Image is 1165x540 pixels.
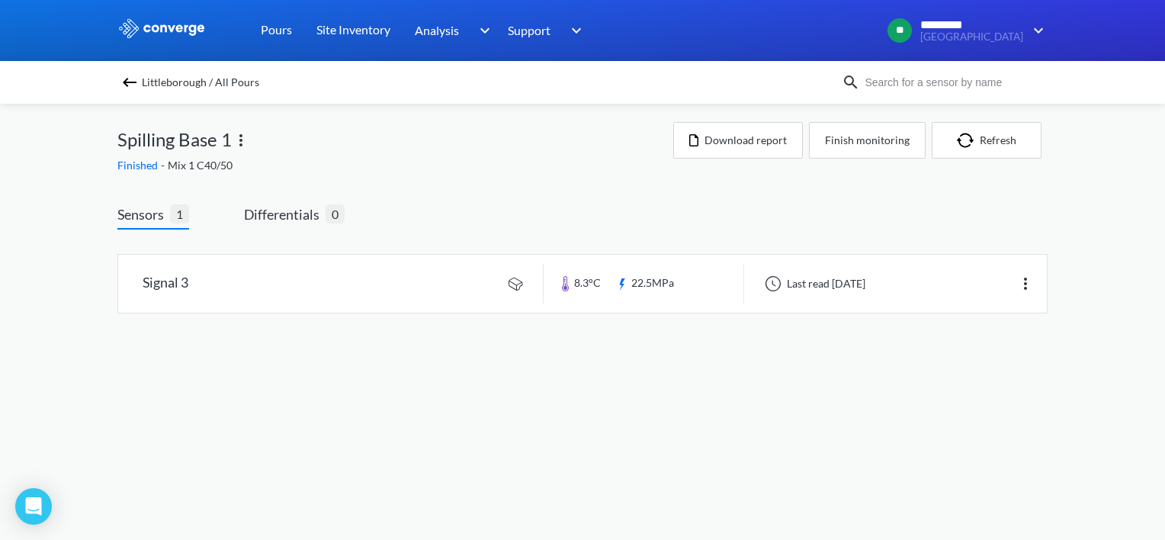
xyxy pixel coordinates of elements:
[170,204,189,223] span: 1
[117,159,161,172] span: Finished
[673,122,803,159] button: Download report
[1016,275,1035,293] img: more.svg
[117,125,232,154] span: Spilling Base 1
[561,21,586,40] img: downArrow.svg
[470,21,494,40] img: downArrow.svg
[842,73,860,92] img: icon-search.svg
[161,159,168,172] span: -
[957,133,980,148] img: icon-refresh.svg
[508,21,550,40] span: Support
[1023,21,1048,40] img: downArrow.svg
[932,122,1041,159] button: Refresh
[232,131,250,149] img: more.svg
[244,204,326,225] span: Differentials
[117,18,206,38] img: logo_ewhite.svg
[120,73,139,92] img: backspace.svg
[689,134,698,146] img: icon-file.svg
[326,204,345,223] span: 0
[809,122,926,159] button: Finish monitoring
[117,157,673,174] div: Mix 1 C40/50
[142,72,259,93] span: Littleborough / All Pours
[15,488,52,525] div: Open Intercom Messenger
[415,21,459,40] span: Analysis
[860,74,1045,91] input: Search for a sensor by name
[117,204,170,225] span: Sensors
[920,31,1023,43] span: [GEOGRAPHIC_DATA]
